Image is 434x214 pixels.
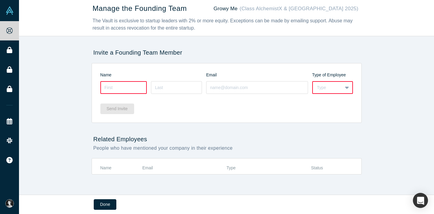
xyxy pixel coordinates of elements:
[151,81,202,94] input: Last
[226,163,281,174] th: Type
[142,163,226,174] th: Email
[100,104,134,114] button: Send Invite
[92,145,362,152] div: People who have mentioned your company in their experience
[92,49,362,56] h2: Invite a Founding Team Member
[93,17,358,32] div: The Vault is exclusive to startup leaders with 2% or more equity. Exceptions can be made by email...
[5,199,14,208] img: Nadezhda Ni's Account
[93,4,187,13] h1: Manage the Founding Team
[240,6,358,11] span: (Class AlchemistX & [GEOGRAPHIC_DATA] 2025)
[100,163,143,174] th: Name
[206,81,308,94] input: name@domain.com
[100,81,147,94] input: First
[94,199,116,210] button: Done
[92,136,362,143] h2: Related Employees
[214,5,358,12] h2: Growy Me
[312,72,353,78] div: Type of Employee
[5,6,14,15] img: Alchemist Vault Logo
[100,72,206,78] div: Name
[206,72,312,78] div: Email
[281,163,353,174] th: Status
[317,85,338,91] div: Type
